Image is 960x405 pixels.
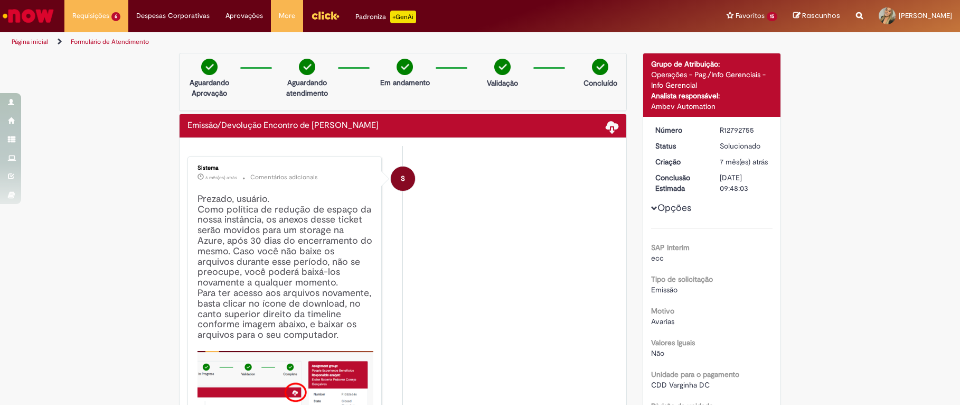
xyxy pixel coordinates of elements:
[720,157,769,167] div: 11/03/2025 12:12:37
[279,11,295,21] span: More
[651,285,677,294] span: Emissão
[651,90,773,101] div: Analista responsável:
[205,174,237,181] span: 6 mês(es) atrás
[651,338,695,347] b: Valores Iguais
[720,157,768,167] time: 11/03/2025 12:12:37
[651,306,674,316] b: Motivo
[225,11,263,21] span: Aprovações
[390,11,416,23] p: +GenAi
[401,166,405,191] span: S
[583,78,617,88] p: Concluído
[651,253,664,263] span: ecc
[111,12,120,21] span: 6
[12,38,48,46] a: Página inicial
[647,157,712,167] dt: Criação
[651,101,773,112] div: Ambev Automation
[793,11,840,21] a: Rascunhos
[1,5,55,26] img: ServiceNow
[651,317,674,326] span: Avarias
[720,125,769,135] div: R12792755
[8,32,632,52] ul: Trilhas de página
[720,157,768,167] span: 7 mês(es) atrás
[281,77,333,98] p: Aguardando atendimento
[487,78,518,88] p: Validação
[592,59,608,75] img: check-circle-green.png
[184,77,235,98] p: Aguardando Aprovação
[720,172,769,194] div: [DATE] 09:48:03
[736,11,765,21] span: Favoritos
[899,11,952,20] span: [PERSON_NAME]
[136,11,210,21] span: Despesas Corporativas
[71,38,149,46] a: Formulário de Atendimento
[720,141,769,151] div: Solucionado
[355,11,416,23] div: Padroniza
[651,59,773,69] div: Grupo de Atribuição:
[651,370,739,379] b: Unidade para o pagamento
[651,380,710,390] span: CDD Varginha DC
[72,11,109,21] span: Requisições
[250,173,318,182] small: Comentários adicionais
[397,59,413,75] img: check-circle-green.png
[647,125,712,135] dt: Número
[201,59,218,75] img: check-circle-green.png
[205,174,237,181] time: 12/04/2025 04:01:48
[802,11,840,21] span: Rascunhos
[651,243,690,252] b: SAP Interim
[647,141,712,151] dt: Status
[391,167,415,191] div: System
[311,7,340,23] img: click_logo_yellow_360x200.png
[494,59,511,75] img: check-circle-green.png
[606,120,618,133] span: Baixar anexos
[651,274,713,284] b: Tipo de solicitação
[767,12,777,21] span: 15
[197,165,373,171] div: Sistema
[380,77,430,88] p: Em andamento
[187,121,379,131] h2: Emissão/Devolução Encontro de Contas Fornecedor Histórico de tíquete
[299,59,315,75] img: check-circle-green.png
[651,69,773,90] div: Operações - Pag./Info Gerenciais - Info Gerencial
[651,348,664,358] span: Não
[647,172,712,194] dt: Conclusão Estimada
